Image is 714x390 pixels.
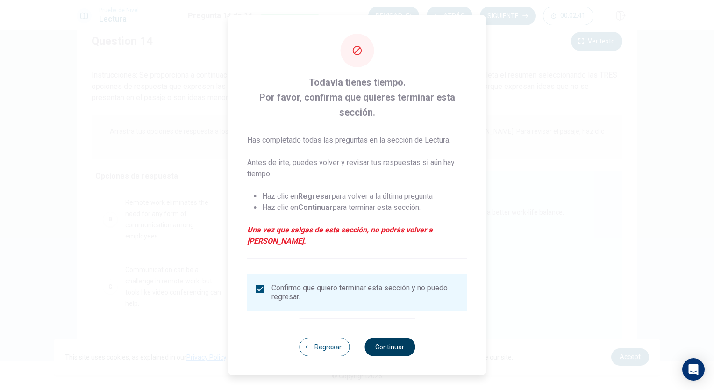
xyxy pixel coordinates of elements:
p: Has completado todas las preguntas en la sección de Lectura. [247,135,467,146]
p: Antes de irte, puedes volver y revisar tus respuestas si aún hay tiempo. [247,157,467,180]
button: Continuar [364,338,415,356]
li: Haz clic en para terminar esta sección. [262,202,467,213]
em: Una vez que salgas de esta sección, no podrás volver a [PERSON_NAME]. [247,224,467,247]
strong: Regresar [298,192,332,201]
strong: Continuar [298,203,333,212]
div: Open Intercom Messenger [682,358,705,381]
div: Confirmo que quiero terminar esta sección y no puedo regresar. [271,283,460,301]
span: Todavía tienes tiempo. Por favor, confirma que quieres terminar esta sección. [247,75,467,120]
button: Regresar [299,338,350,356]
li: Haz clic en para volver a la última pregunta [262,191,467,202]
